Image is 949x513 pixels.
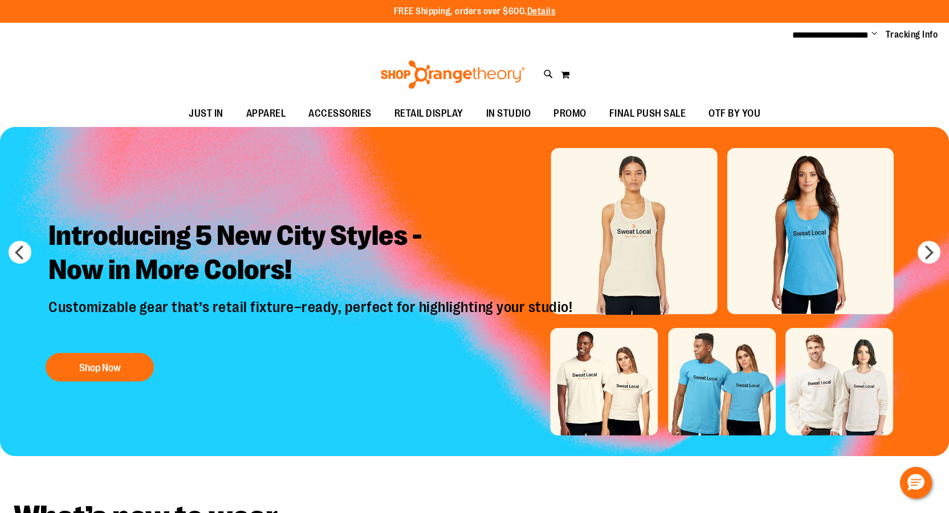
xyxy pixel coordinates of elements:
p: Customizable gear that’s retail fixture–ready, perfect for highlighting your studio! [40,298,584,342]
h2: Introducing 5 New City Styles - Now in More Colors! [40,210,584,298]
button: prev [9,241,31,264]
span: RETAIL DISPLAY [394,101,463,126]
button: Account menu [871,29,877,40]
span: ACCESSORIES [308,101,372,126]
a: APPAREL [235,101,298,127]
img: Shop Orangetheory [379,60,527,89]
a: Introducing 5 New City Styles -Now in More Colors! Customizable gear that’s retail fixture–ready,... [40,210,584,387]
a: RETAIL DISPLAY [383,101,475,127]
a: IN STUDIO [475,101,543,127]
span: OTF BY YOU [708,101,760,126]
span: JUST IN [189,101,223,126]
button: Hello, have a question? Let’s chat. [900,467,932,499]
a: JUST IN [177,101,235,127]
p: FREE Shipping, orders over $600. [394,5,556,18]
a: Details [527,6,556,17]
span: IN STUDIO [486,101,531,126]
a: PROMO [542,101,598,127]
a: ACCESSORIES [297,101,383,127]
span: APPAREL [246,101,286,126]
button: Shop Now [46,353,154,381]
span: FINAL PUSH SALE [609,101,686,126]
a: FINAL PUSH SALE [598,101,698,127]
span: PROMO [553,101,586,126]
a: OTF BY YOU [697,101,772,127]
a: Tracking Info [886,28,938,41]
button: next [918,241,940,264]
